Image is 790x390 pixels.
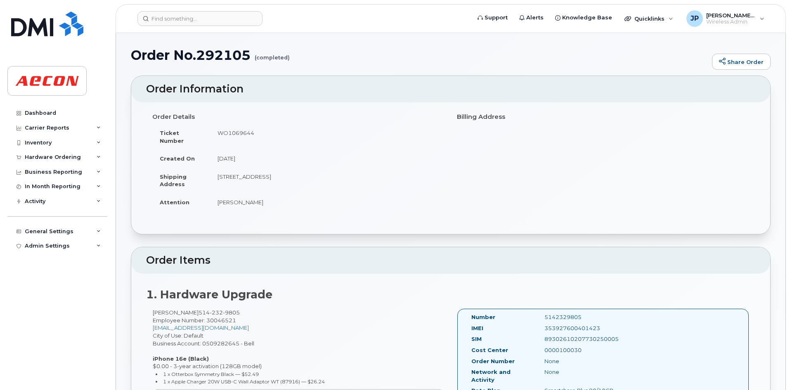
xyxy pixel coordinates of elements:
[538,368,641,376] div: None
[160,130,184,144] strong: Ticket Number
[160,155,195,162] strong: Created On
[210,309,223,316] span: 232
[210,149,445,168] td: [DATE]
[255,48,290,61] small: (completed)
[457,113,749,121] h4: Billing Address
[210,124,445,149] td: WO1069644
[471,357,515,365] label: Order Number
[146,288,272,301] strong: 1. Hardware Upgrade
[199,309,240,316] span: 514
[146,83,755,95] h2: Order Information
[538,357,641,365] div: None
[471,335,482,343] label: SIM
[131,48,708,62] h1: Order No.292105
[210,193,445,211] td: [PERSON_NAME]
[152,113,445,121] h4: Order Details
[163,371,259,377] small: 1 x Otterbox Symmetry Black — $52.49
[471,313,495,321] label: Number
[538,335,641,343] div: 89302610207730250005
[153,355,209,362] strong: iPhone 16e (Black)
[153,317,236,324] span: Employee Number: 30046521
[163,378,325,385] small: 1 x Apple Charger 20W USB-C Wall Adaptor WT (87916) — $26.24
[223,309,240,316] span: 9805
[712,54,771,70] a: Share Order
[538,324,641,332] div: 353927600401423
[471,368,532,383] label: Network and Activity
[146,255,755,266] h2: Order Items
[538,313,641,321] div: 5142329805
[538,346,641,354] div: 0000100030
[471,324,483,332] label: IMEI
[160,173,187,188] strong: Shipping Address
[210,168,445,193] td: [STREET_ADDRESS]
[153,324,249,331] a: [EMAIL_ADDRESS][DOMAIN_NAME]
[160,199,189,206] strong: Attention
[471,346,508,354] label: Cost Center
